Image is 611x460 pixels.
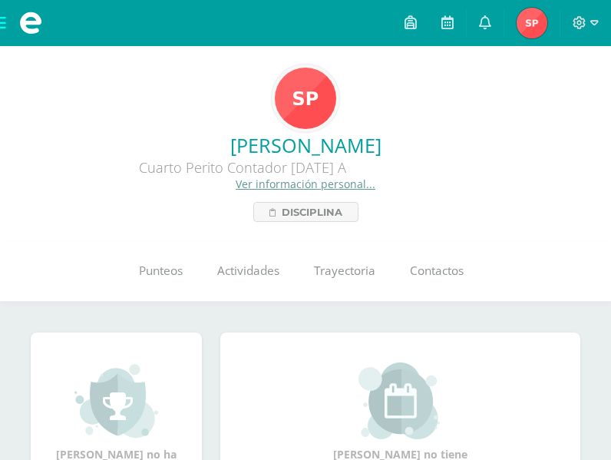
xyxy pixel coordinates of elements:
[12,132,599,158] a: [PERSON_NAME]
[74,362,158,439] img: achievement_small.png
[121,240,200,302] a: Punteos
[314,263,375,279] span: Trayectoria
[296,240,392,302] a: Trayectoria
[410,263,464,279] span: Contactos
[253,202,358,222] a: Disciplina
[12,158,473,177] div: Cuarto Perito Contador [DATE] A
[200,240,296,302] a: Actividades
[236,177,375,191] a: Ver información personal...
[517,8,547,38] img: 95a845d0c5cb8a44c056ecd1516b5ed4.png
[392,240,481,302] a: Contactos
[217,263,279,279] span: Actividades
[139,263,183,279] span: Punteos
[282,203,342,221] span: Disciplina
[275,68,336,129] img: 84ea765b2615a11f39ceb213bdac3cf8.png
[358,362,442,439] img: event_small.png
